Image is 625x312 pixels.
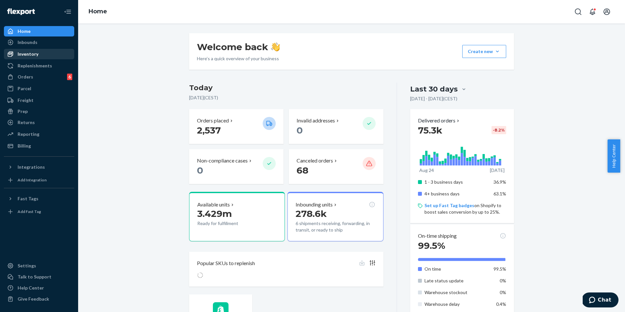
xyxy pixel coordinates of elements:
[493,179,506,185] span: 36.9%
[4,83,74,94] a: Parcel
[297,165,308,176] span: 68
[18,177,47,183] div: Add Integration
[4,175,74,185] a: Add Integration
[18,195,38,202] div: Fast Tags
[462,45,506,58] button: Create new
[18,274,51,280] div: Talk to Support
[424,191,489,197] p: 4+ business days
[424,266,489,272] p: On time
[297,117,335,124] p: Invalid addresses
[418,232,457,240] p: On-time shipping
[4,272,74,282] button: Talk to Support
[4,49,74,59] a: Inventory
[500,278,506,283] span: 0%
[4,106,74,117] a: Prep
[197,41,280,53] h1: Welcome back
[18,164,45,170] div: Integrations
[189,149,284,184] button: Non-compliance cases 0
[18,63,52,69] div: Replenishments
[18,85,31,92] div: Parcel
[296,220,375,233] p: 6 shipments receiving, forwarding, in transit, or ready to ship
[18,108,28,115] div: Prep
[418,240,445,251] span: 99.5%
[583,292,618,309] iframe: Opens a widget where you can chat to one of our agents
[61,5,74,18] button: Close Navigation
[4,37,74,48] a: Inbounds
[493,266,506,272] span: 99.5%
[4,117,74,128] a: Returns
[18,262,36,269] div: Settings
[496,301,506,307] span: 0.4%
[419,167,434,174] p: Aug 24
[4,283,74,293] a: Help Center
[67,74,72,80] div: 6
[197,55,280,62] p: Here’s a quick overview of your business
[296,208,327,219] span: 278.6k
[18,119,35,126] div: Returns
[189,94,383,101] p: [DATE] ( CEST )
[4,162,74,172] button: Integrations
[18,131,39,137] div: Reporting
[189,192,285,241] button: Available units3.429mReady for fulfillment
[492,126,506,134] div: -8.2 %
[289,149,383,184] button: Canceled orders 68
[83,2,112,21] ol: breadcrumbs
[197,117,229,124] p: Orders placed
[197,157,248,164] p: Non-compliance cases
[572,5,585,18] button: Open Search Box
[424,179,489,185] p: 1 - 3 business days
[4,129,74,139] a: Reporting
[296,201,333,208] p: Inbounding units
[18,39,37,46] div: Inbounds
[271,42,280,51] img: hand-wave emoji
[4,61,74,71] a: Replenishments
[4,72,74,82] a: Orders6
[18,296,49,302] div: Give Feedback
[197,125,221,136] span: 2,537
[4,95,74,106] a: Freight
[410,84,458,94] div: Last 30 days
[18,97,34,104] div: Freight
[586,5,599,18] button: Open notifications
[600,5,613,18] button: Open account menu
[490,167,505,174] p: [DATE]
[18,143,31,149] div: Billing
[424,277,489,284] p: Late status update
[4,193,74,204] button: Fast Tags
[7,8,35,15] img: Flexport logo
[493,191,506,196] span: 63.1%
[4,261,74,271] a: Settings
[297,157,333,164] p: Canceled orders
[18,28,31,35] div: Home
[18,51,38,57] div: Inventory
[4,294,74,304] button: Give Feedback
[89,8,107,15] a: Home
[607,139,620,173] button: Help Center
[4,26,74,36] a: Home
[197,260,255,267] p: Popular SKUs to replenish
[424,289,489,296] p: Warehouse stockout
[18,209,41,214] div: Add Fast Tag
[197,208,232,219] span: 3.429m
[189,109,284,144] button: Orders placed 2,537
[197,201,230,208] p: Available units
[418,117,461,124] button: Delivered orders
[424,203,474,208] a: Set up Fast Tag badges
[197,165,203,176] span: 0
[4,141,74,151] a: Billing
[197,220,257,227] p: Ready for fulfillment
[424,301,489,307] p: Warehouse delay
[189,83,383,93] h3: Today
[418,125,442,136] span: 75.3k
[18,285,44,291] div: Help Center
[4,206,74,217] a: Add Fast Tag
[424,202,506,215] p: on Shopify to boost sales conversion by up to 25%.
[287,192,383,241] button: Inbounding units278.6k6 shipments receiving, forwarding, in transit, or ready to ship
[18,74,33,80] div: Orders
[289,109,383,144] button: Invalid addresses 0
[297,125,303,136] span: 0
[410,95,457,102] p: [DATE] - [DATE] ( CEST )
